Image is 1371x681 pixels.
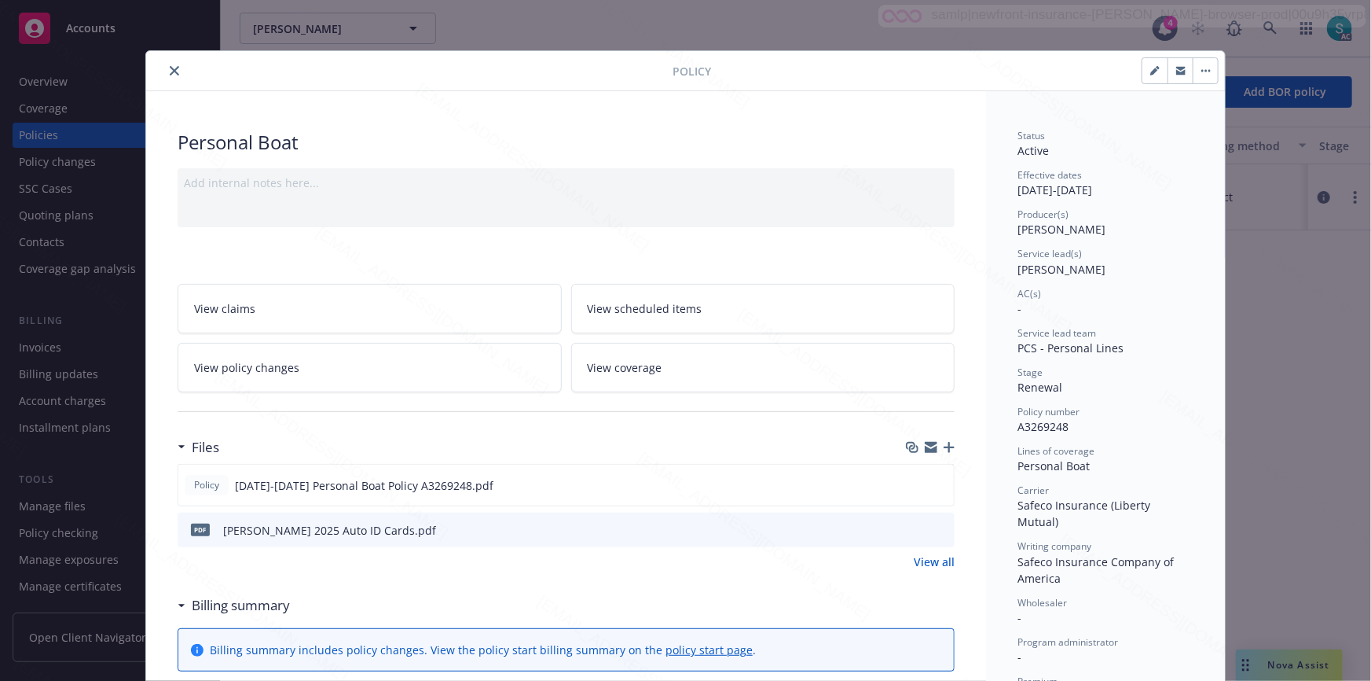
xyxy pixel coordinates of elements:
[1017,444,1094,458] span: Lines of coverage
[235,477,493,494] span: [DATE]-[DATE] Personal Boat Policy A3269248.pdf
[178,343,562,392] a: View policy changes
[184,175,948,191] div: Add internal notes here...
[1017,168,1082,182] span: Effective dates
[1017,287,1041,300] span: AC(s)
[588,359,662,376] span: View coverage
[571,284,955,333] a: View scheduled items
[1017,596,1067,609] span: Wholesaler
[588,300,702,317] span: View scheduled items
[1017,419,1069,434] span: A3269248
[178,595,290,616] div: Billing summary
[1017,650,1021,664] span: -
[933,477,948,494] button: preview file
[191,478,222,492] span: Policy
[178,437,219,458] div: Files
[914,554,955,570] a: View all
[194,300,255,317] span: View claims
[1017,539,1091,553] span: Writing company
[194,359,299,376] span: View policy changes
[1017,380,1062,395] span: Renewal
[1017,326,1096,340] span: Service lead team
[192,437,219,458] h3: Files
[1017,208,1069,221] span: Producer(s)
[1017,222,1105,237] span: [PERSON_NAME]
[1017,635,1118,649] span: Program administrator
[1017,484,1049,497] span: Carrier
[1017,247,1082,260] span: Service lead(s)
[571,343,955,392] a: View coverage
[1017,610,1021,625] span: -
[1017,301,1021,316] span: -
[165,61,184,80] button: close
[1017,366,1043,379] span: Stage
[1017,143,1049,158] span: Active
[1017,262,1105,277] span: [PERSON_NAME]
[908,477,921,494] button: download file
[909,522,922,539] button: download file
[1017,554,1177,586] span: Safeco Insurance Company of America
[223,522,436,539] div: [PERSON_NAME] 2025 Auto ID Cards.pdf
[1017,168,1193,198] div: [DATE] - [DATE]
[665,642,753,657] a: policy start page
[1017,340,1124,355] span: PCS - Personal Lines
[1017,498,1153,529] span: Safeco Insurance (Liberty Mutual)
[1017,458,1193,474] div: Personal Boat
[178,129,955,156] div: Personal Boat
[192,595,290,616] h3: Billing summary
[210,642,756,658] div: Billing summary includes policy changes. View the policy start billing summary on the .
[673,63,711,79] span: Policy
[1017,405,1080,418] span: Policy number
[934,522,948,539] button: preview file
[191,524,210,536] span: pdf
[178,284,562,333] a: View claims
[1017,129,1045,142] span: Status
